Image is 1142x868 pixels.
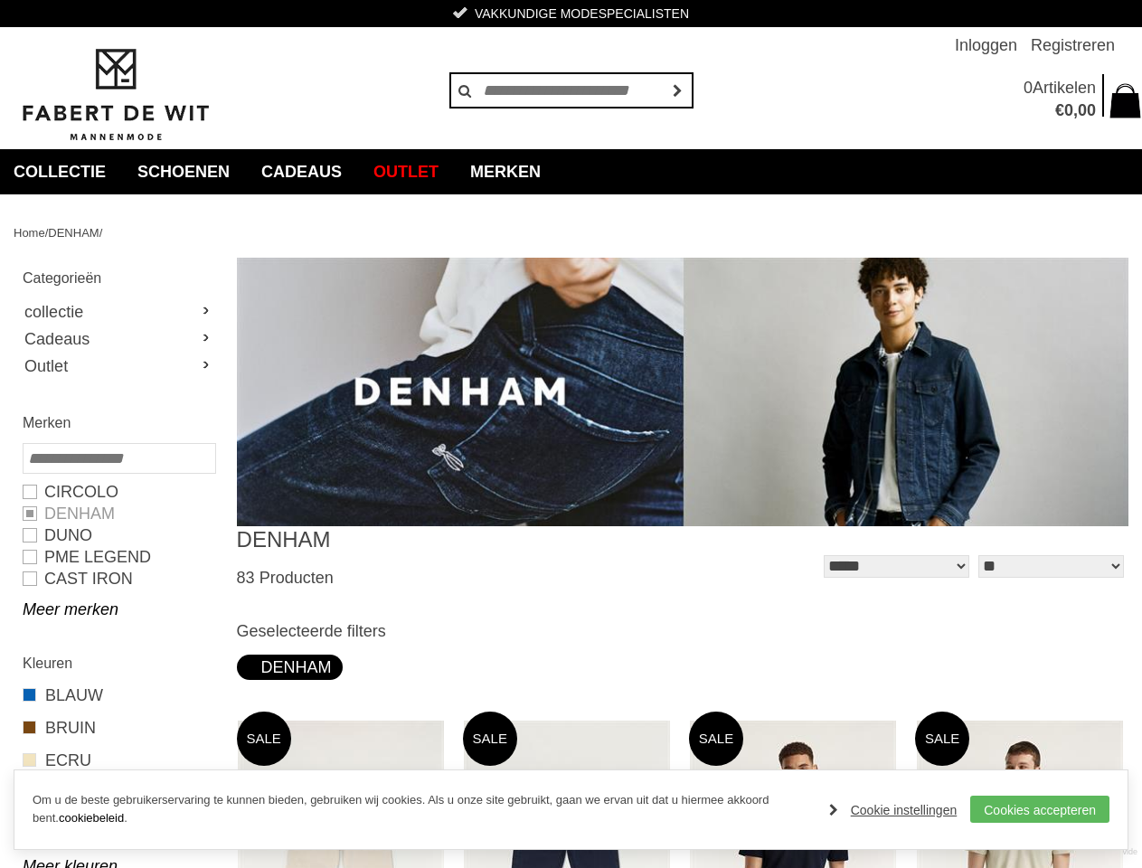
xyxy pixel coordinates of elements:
img: Fabert de Wit [14,46,217,144]
a: Cadeaus [248,149,355,194]
a: Outlet [360,149,452,194]
a: cookiebeleid [59,811,124,825]
span: Artikelen [1033,79,1096,97]
img: DENHAM [237,258,1128,526]
a: Circolo [23,481,214,503]
h3: Geselecteerde filters [237,621,1128,641]
a: CAST IRON [23,568,214,590]
a: ECRU [23,749,214,772]
a: Registreren [1031,27,1115,63]
span: 0 [1064,101,1073,119]
span: € [1055,101,1064,119]
a: Home [14,226,45,240]
span: 83 Producten [237,569,334,587]
a: Inloggen [955,27,1017,63]
p: Om u de beste gebruikerservaring te kunnen bieden, gebruiken wij cookies. Als u onze site gebruik... [33,791,811,829]
span: 0 [1024,79,1033,97]
a: Schoenen [124,149,243,194]
a: Cookies accepteren [970,796,1109,823]
span: , [1073,101,1078,119]
a: Merken [457,149,554,194]
h2: Merken [23,411,214,434]
a: Outlet [23,353,214,380]
span: 00 [1078,101,1096,119]
a: Cadeaus [23,325,214,353]
h2: Categorieën [23,267,214,289]
span: / [45,226,49,240]
h2: Kleuren [23,652,214,675]
a: BRUIN [23,716,214,740]
a: DENHAM [48,226,99,240]
h1: DENHAM [237,526,683,553]
div: DENHAM [248,655,332,680]
span: / [99,226,103,240]
a: collectie [23,298,214,325]
a: Cookie instellingen [829,797,958,824]
a: Meer merken [23,599,214,620]
a: PME LEGEND [23,546,214,568]
a: BLAUW [23,684,214,707]
a: Duno [23,524,214,546]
